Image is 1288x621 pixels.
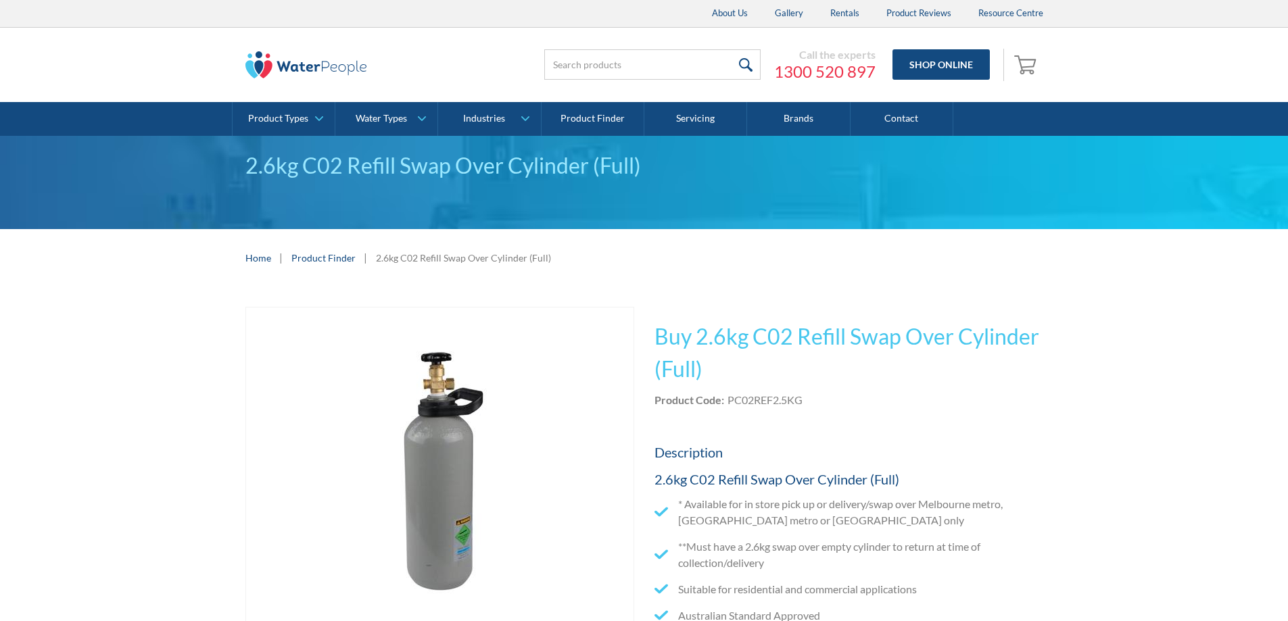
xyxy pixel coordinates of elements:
[654,496,1043,528] li: * Available for in store pick up or delivery/swap over Melbourne metro, [GEOGRAPHIC_DATA] metro o...
[654,539,1043,571] li: **Must have a 2.6kg swap over empty cylinder to return at time of collection/delivery
[851,102,953,136] a: Contact
[1011,49,1043,81] a: Open cart
[362,249,369,266] div: |
[438,102,540,136] a: Industries
[356,113,407,124] div: Water Types
[728,392,803,408] div: PC02REF2.5KG
[654,393,724,406] strong: Product Code:
[542,102,644,136] a: Product Finder
[644,102,747,136] a: Servicing
[291,251,356,265] a: Product Finder
[654,442,1043,462] h5: Description
[774,61,876,82] a: 1300 520 897
[248,113,308,124] div: Product Types
[245,251,271,265] a: Home
[654,581,1043,597] li: Suitable for residential and commercial applications
[1014,53,1040,75] img: shopping cart
[654,320,1043,385] h1: Buy 2.6kg C02 Refill Swap Over Cylinder (Full)
[747,102,850,136] a: Brands
[654,469,1043,489] h5: 2.6kg C02 Refill Swap Over Cylinder (Full)
[233,102,335,136] a: Product Types
[463,113,505,124] div: Industries
[774,48,876,61] div: Call the experts
[892,49,990,80] a: Shop Online
[335,102,437,136] a: Water Types
[278,249,285,266] div: |
[544,49,761,80] input: Search products
[245,149,1043,182] div: 2.6kg C02 Refill Swap Over Cylinder (Full)
[376,251,551,265] div: 2.6kg C02 Refill Swap Over Cylinder (Full)
[245,51,367,78] img: The Water People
